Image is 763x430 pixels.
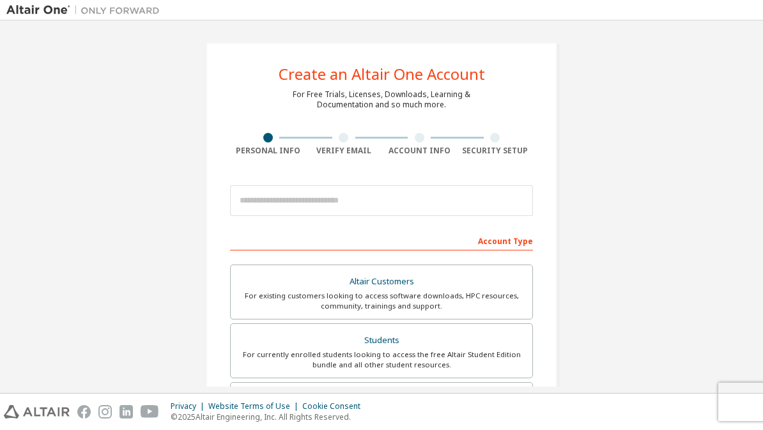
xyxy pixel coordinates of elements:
[141,405,159,418] img: youtube.svg
[279,66,485,82] div: Create an Altair One Account
[208,401,302,411] div: Website Terms of Use
[119,405,133,418] img: linkedin.svg
[238,273,525,291] div: Altair Customers
[238,291,525,311] div: For existing customers looking to access software downloads, HPC resources, community, trainings ...
[381,146,458,156] div: Account Info
[302,401,368,411] div: Cookie Consent
[171,411,368,422] p: © 2025 Altair Engineering, Inc. All Rights Reserved.
[6,4,166,17] img: Altair One
[238,349,525,370] div: For currently enrolled students looking to access the free Altair Student Edition bundle and all ...
[230,146,306,156] div: Personal Info
[230,230,533,250] div: Account Type
[306,146,382,156] div: Verify Email
[77,405,91,418] img: facebook.svg
[293,89,470,110] div: For Free Trials, Licenses, Downloads, Learning & Documentation and so much more.
[98,405,112,418] img: instagram.svg
[238,332,525,349] div: Students
[171,401,208,411] div: Privacy
[4,405,70,418] img: altair_logo.svg
[458,146,534,156] div: Security Setup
